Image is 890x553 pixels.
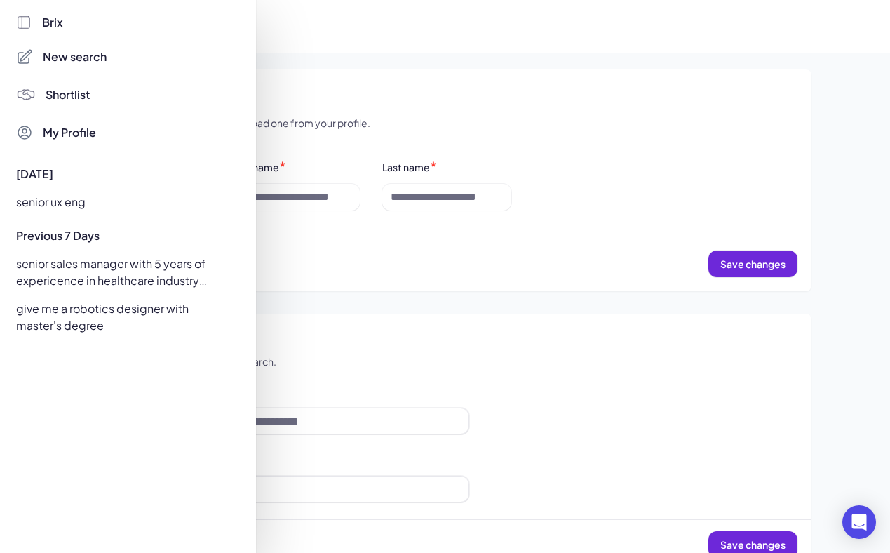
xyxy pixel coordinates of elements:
img: 4blF7nbYMBMHBwcHBwcHBwcHBwcHBwcHB4es+Bd0DLy0SdzEZwAAAABJRU5ErkJggg== [16,85,36,105]
div: give me a robotics designer with master's degree [8,298,241,337]
span: Shortlist [46,86,90,103]
div: senior sales manager with 5 years of expericence in healthcare industry based in [GEOGRAPHIC_DATA] [8,253,241,292]
span: My Profile [43,124,96,141]
div: senior ux eng [8,191,241,213]
span: New search [43,48,107,65]
div: Open Intercom Messenger [842,505,876,539]
div: Previous 7 Days [16,227,241,244]
span: Brix [42,14,63,31]
div: [DATE] [16,166,241,182]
